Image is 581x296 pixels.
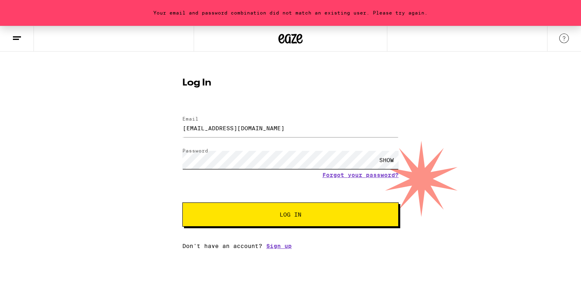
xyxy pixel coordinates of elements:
h1: Log In [182,78,399,88]
div: Don't have an account? [182,243,399,249]
label: Email [182,116,199,121]
input: Email [182,119,399,137]
a: Sign up [266,243,292,249]
span: Log In [280,212,301,217]
span: Hi. Need any help? [5,6,58,12]
label: Password [182,148,208,153]
a: Forgot your password? [322,172,399,178]
div: SHOW [374,151,399,169]
button: Log In [182,202,399,227]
